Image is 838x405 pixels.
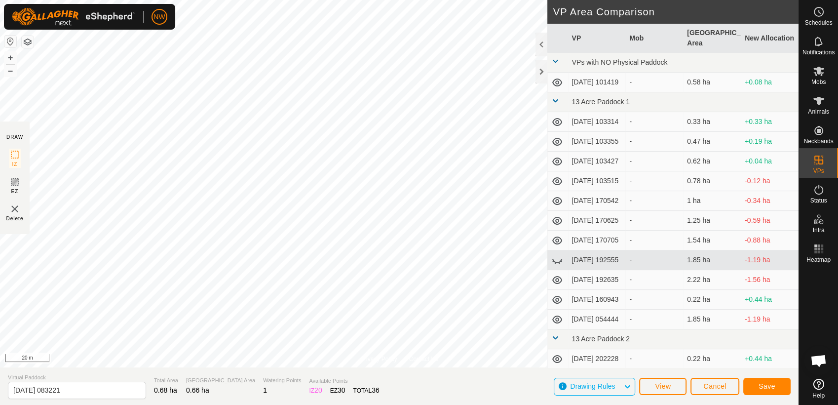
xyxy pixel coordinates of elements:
[629,314,679,324] div: -
[741,24,799,53] th: New Allocation
[568,73,626,92] td: [DATE] 101419
[741,112,799,132] td: +0.33 ha
[568,24,626,53] th: VP
[683,191,741,211] td: 1 ha
[629,136,679,147] div: -
[759,382,775,390] span: Save
[741,152,799,171] td: +0.04 ha
[629,156,679,166] div: -
[683,290,741,310] td: 0.22 ha
[802,49,835,55] span: Notifications
[683,152,741,171] td: 0.62 ha
[6,133,23,141] div: DRAW
[683,270,741,290] td: 2.22 ha
[309,377,379,385] span: Available Points
[572,58,668,66] span: VPs with NO Physical Paddock
[568,231,626,250] td: [DATE] 170705
[570,382,615,390] span: Drawing Rules
[741,310,799,329] td: -1.19 ha
[741,132,799,152] td: +0.19 ha
[812,393,825,399] span: Help
[703,382,726,390] span: Cancel
[4,36,16,47] button: Reset Map
[568,152,626,171] td: [DATE] 103427
[629,235,679,245] div: -
[741,250,799,270] td: -1.19 ha
[568,112,626,132] td: [DATE] 103314
[690,378,739,395] button: Cancel
[743,378,791,395] button: Save
[568,250,626,270] td: [DATE] 192555
[22,36,34,48] button: Map Layers
[655,382,671,390] span: View
[799,375,838,403] a: Help
[568,310,626,329] td: [DATE] 054444
[8,373,146,382] span: Virtual Paddock
[808,109,829,115] span: Animals
[12,161,18,168] span: IZ
[629,255,679,265] div: -
[629,275,679,285] div: -
[741,270,799,290] td: -1.56 ha
[154,386,177,394] span: 0.68 ha
[811,79,826,85] span: Mobs
[741,191,799,211] td: -0.34 ha
[568,349,626,369] td: [DATE] 202228
[568,171,626,191] td: [DATE] 103515
[804,20,832,26] span: Schedules
[629,294,679,305] div: -
[338,386,345,394] span: 30
[186,376,255,385] span: [GEOGRAPHIC_DATA] Area
[812,227,824,233] span: Infra
[629,176,679,186] div: -
[803,138,833,144] span: Neckbands
[568,211,626,231] td: [DATE] 170625
[806,257,831,263] span: Heatmap
[372,386,380,394] span: 36
[186,386,209,394] span: 0.66 ha
[314,386,322,394] span: 20
[741,349,799,369] td: +0.44 ha
[683,132,741,152] td: 0.47 ha
[741,73,799,92] td: +0.08 ha
[813,168,824,174] span: VPs
[683,112,741,132] td: 0.33 ha
[741,290,799,310] td: +0.44 ha
[629,196,679,206] div: -
[629,77,679,87] div: -
[741,171,799,191] td: -0.12 ha
[4,65,16,77] button: –
[309,385,322,396] div: IZ
[629,354,679,364] div: -
[353,385,380,396] div: TOTAL
[409,355,438,364] a: Contact Us
[4,52,16,64] button: +
[153,12,165,22] span: NW
[568,191,626,211] td: [DATE] 170542
[154,376,178,385] span: Total Area
[683,310,741,329] td: 1.85 ha
[625,24,683,53] th: Mob
[683,73,741,92] td: 0.58 ha
[12,8,135,26] img: Gallagher Logo
[683,231,741,250] td: 1.54 ha
[360,355,397,364] a: Privacy Policy
[568,270,626,290] td: [DATE] 192635
[568,132,626,152] td: [DATE] 103355
[263,386,267,394] span: 1
[683,171,741,191] td: 0.78 ha
[683,211,741,231] td: 1.25 ha
[683,24,741,53] th: [GEOGRAPHIC_DATA] Area
[11,188,19,195] span: EZ
[572,335,630,343] span: 13 Acre Paddock 2
[629,215,679,226] div: -
[804,346,834,375] a: Open chat
[639,378,686,395] button: View
[568,290,626,310] td: [DATE] 160943
[6,215,24,222] span: Delete
[629,117,679,127] div: -
[330,385,345,396] div: EZ
[683,250,741,270] td: 1.85 ha
[810,198,827,203] span: Status
[9,203,21,215] img: VP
